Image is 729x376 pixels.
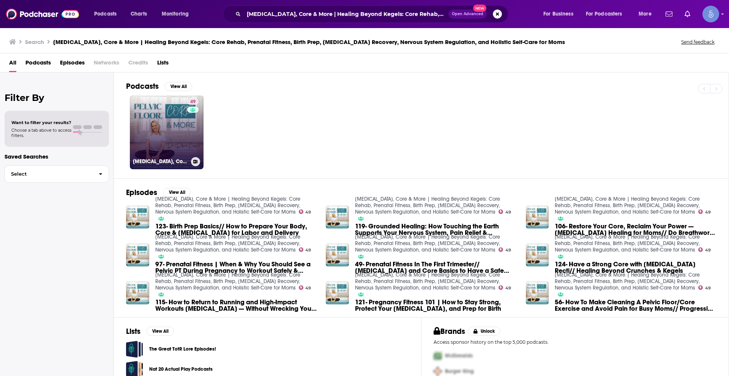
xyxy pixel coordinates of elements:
[505,286,511,290] span: 49
[543,9,573,19] span: For Business
[94,57,119,72] span: Networks
[305,286,311,290] span: 49
[663,8,675,20] a: Show notifications dropdown
[434,339,716,345] p: Access sponsor history on the top 5,000 podcasts.
[499,209,511,214] a: 49
[53,38,565,46] h3: [MEDICAL_DATA], Core & More | Healing Beyond Kegels: Core Rehab, Prenatal Fitness, Birth Prep, [M...
[133,158,188,165] h3: [MEDICAL_DATA], Core & More | Healing Beyond Kegels: Core Rehab, Prenatal Fitness, Birth Prep, [M...
[149,365,213,373] a: Nat 20 Actual Play Podcasts
[679,39,717,45] button: Send feedback
[526,244,549,267] a: 124- Have a Strong Core with Diastasis Recti// Healing Beyond Crunches & Kegels
[555,272,700,291] a: Pelvic Floor, Core & More | Healing Beyond Kegels: Core Rehab, Prenatal Fitness, Birth Prep, Post...
[230,5,516,23] div: Search podcasts, credits, & more...
[126,244,149,267] img: 97- Prenatal Fitness | When & Why You Should See a Pelvic PT During Pregnancy to Workout Safely &...
[94,9,117,19] span: Podcasts
[187,99,199,105] a: 49
[163,188,191,197] button: View All
[155,261,317,274] a: 97- Prenatal Fitness | When & Why You Should See a Pelvic PT During Pregnancy to Workout Safely &...
[586,9,622,19] span: For Podcasters
[355,261,517,274] a: 49- Prenatal Fitness In The First Trimester// Pelvic Floor and Core Basics to Have a Safe and Act...
[155,272,300,291] a: Pelvic Floor, Core & More | Healing Beyond Kegels: Core Rehab, Prenatal Fitness, Birth Prep, Post...
[126,188,191,197] a: EpisodesView All
[555,299,716,312] a: 56- How To Make Cleaning A Pelvic Floor/Core Exercise and Avoid Pain for Busy Moms// Progressing ...
[9,57,16,72] span: All
[5,171,93,176] span: Select
[60,57,85,72] a: Episodes
[355,234,500,253] a: Pelvic Floor, Core & More | Healing Beyond Kegels: Core Rehab, Prenatal Fitness, Birth Prep, Post...
[155,223,317,236] span: 123- Birth Prep Basics// How to Prepare Your Body, Core & [MEDICAL_DATA] for Labor and Delivery
[11,120,71,125] span: Want to filter your results?
[452,12,483,16] span: Open Advanced
[505,249,511,252] span: 49
[155,196,300,215] a: Pelvic Floor, Core & More | Healing Beyond Kegels: Core Rehab, Prenatal Fitness, Birth Prep, Post...
[705,249,711,252] span: 49
[633,8,661,20] button: open menu
[126,327,140,336] h2: Lists
[445,352,473,359] span: McDonalds
[5,92,109,103] h2: Filter By
[326,282,349,305] img: 121- Pregnancy Fitness 101 | How to Stay Strong, Protect Your Pelvic Floor, and Prep for Birth
[299,285,311,290] a: 49
[6,7,79,21] img: Podchaser - Follow, Share and Rate Podcasts
[505,211,511,214] span: 49
[555,223,716,236] a: 106- Restore Your Core, Reclaim Your Power — Pelvic Floor Healing for Moms// Do Breathwork With Me
[639,9,652,19] span: More
[126,206,149,229] a: 123- Birth Prep Basics// How to Prepare Your Body, Core & Pelvic Floor for Labor and Delivery
[128,57,148,72] span: Credits
[25,57,51,72] a: Podcasts
[149,345,216,353] a: The Great TotR Lore Episodes!
[555,261,716,274] span: 124- Have a Strong Core with [MEDICAL_DATA] Recti// Healing Beyond Crunches & Kegels
[538,8,583,20] button: open menu
[156,8,199,20] button: open menu
[355,223,517,236] a: 119- Grounded Healing: How Touching the Earth Supports Your Nervous System, Pain Relief & Pelvic ...
[130,96,204,169] a: 49[MEDICAL_DATA], Core & More | Healing Beyond Kegels: Core Rehab, Prenatal Fitness, Birth Prep, ...
[126,82,159,91] h2: Podcasts
[165,82,192,91] button: View All
[162,9,189,19] span: Monitoring
[190,98,196,106] span: 49
[126,188,157,197] h2: Episodes
[473,5,487,12] span: New
[526,282,549,305] img: 56- How To Make Cleaning A Pelvic Floor/Core Exercise and Avoid Pain for Busy Moms// Progressing ...
[555,234,700,253] a: Pelvic Floor, Core & More | Healing Beyond Kegels: Core Rehab, Prenatal Fitness, Birth Prep, Post...
[705,286,711,290] span: 49
[355,299,517,312] span: 121- Pregnancy Fitness 101 | How to Stay Strong, Protect Your [MEDICAL_DATA], and Prep for Birth
[126,82,192,91] a: PodcastsView All
[698,285,711,290] a: 49
[431,348,445,363] img: First Pro Logo
[147,327,174,336] button: View All
[155,234,300,253] a: Pelvic Floor, Core & More | Healing Beyond Kegels: Core Rehab, Prenatal Fitness, Birth Prep, Post...
[5,153,109,160] p: Saved Searches
[305,211,311,214] span: 49
[89,8,126,20] button: open menu
[526,206,549,229] img: 106- Restore Your Core, Reclaim Your Power — Pelvic Floor Healing for Moms// Do Breathwork With Me
[698,247,711,252] a: 49
[581,8,633,20] button: open menu
[126,341,143,358] a: The Great TotR Lore Episodes!
[682,8,693,20] a: Show notifications dropdown
[155,299,317,312] span: 115- How to Return to Running and High-Impact Workouts [MEDICAL_DATA] — Without Wrecking Your Cor...
[434,327,465,336] h2: Brands
[698,209,711,214] a: 49
[326,244,349,267] a: 49- Prenatal Fitness In The First Trimester// Pelvic Floor and Core Basics to Have a Safe and Act...
[299,209,311,214] a: 49
[355,272,500,291] a: Pelvic Floor, Core & More | Healing Beyond Kegels: Core Rehab, Prenatal Fitness, Birth Prep, Post...
[326,206,349,229] a: 119- Grounded Healing: How Touching the Earth Supports Your Nervous System, Pain Relief & Pelvic ...
[355,223,517,236] span: 119- Grounded Healing: How Touching the Earth Supports Your Nervous System, Pain Relief & [MEDICA...
[305,249,311,252] span: 49
[126,282,149,305] img: 115- How to Return to Running and High-Impact Workouts Postpartum — Without Wrecking Your Core or...
[555,223,716,236] span: 106- Restore Your Core, Reclaim Your Power — [MEDICAL_DATA] Healing for Moms// Do Breathwork With Me
[445,368,474,374] span: Burger King
[355,261,517,274] span: 49- Prenatal Fitness In The First Trimester// [MEDICAL_DATA] and Core Basics to Have a Safe and A...
[702,6,719,22] button: Show profile menu
[11,127,71,138] span: Choose a tab above to access filters.
[157,57,169,72] span: Lists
